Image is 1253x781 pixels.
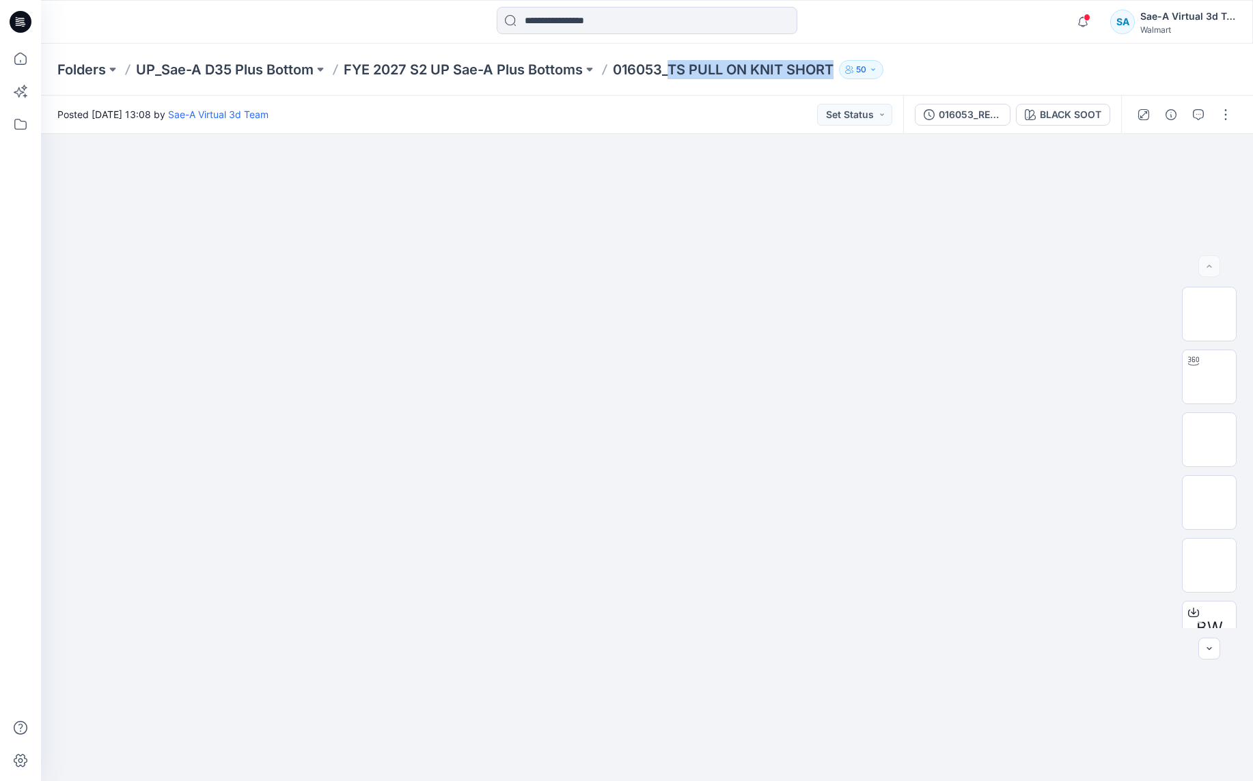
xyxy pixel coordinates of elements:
p: 50 [856,62,866,77]
a: Folders [57,60,106,79]
div: 016053_REV2_Pocket height changed [939,107,1002,122]
div: Sae-A Virtual 3d Team [1140,8,1236,25]
div: BLACK SOOT [1040,107,1101,122]
button: 50 [839,60,883,79]
a: Sae-A Virtual 3d Team [168,109,268,120]
button: Details [1160,104,1182,126]
span: Posted [DATE] 13:08 by [57,107,268,122]
button: 016053_REV2_Pocket height changed [915,104,1010,126]
span: BW [1196,616,1223,640]
button: BLACK SOOT [1016,104,1110,126]
div: Walmart [1140,25,1236,35]
a: UP_Sae-A D35 Plus Bottom [136,60,314,79]
a: FYE 2027 S2 UP Sae-A Plus Bottoms [344,60,583,79]
div: SA [1110,10,1135,34]
p: 016053_TS PULL ON KNIT SHORT [613,60,834,79]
